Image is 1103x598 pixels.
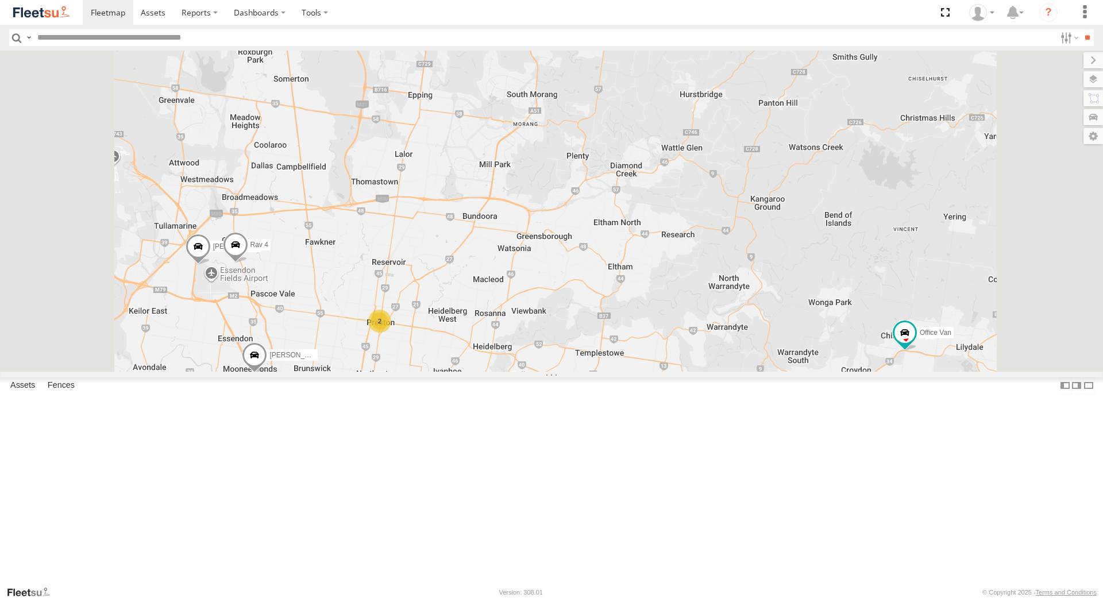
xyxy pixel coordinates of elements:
[1056,29,1081,46] label: Search Filter Options
[6,587,59,598] a: Visit our Website
[250,241,268,249] span: Rav 4
[920,329,951,337] span: Office Van
[1036,589,1097,596] a: Terms and Conditions
[982,589,1097,596] div: © Copyright 2025 -
[1083,377,1094,394] label: Hide Summary Table
[5,378,41,394] label: Assets
[965,4,998,21] div: Peter Edwardes
[24,29,33,46] label: Search Query
[42,378,80,394] label: Fences
[1071,377,1082,394] label: Dock Summary Table to the Right
[1059,377,1071,394] label: Dock Summary Table to the Left
[1083,128,1103,144] label: Map Settings
[11,5,71,20] img: fleetsu-logo-horizontal.svg
[368,310,391,333] div: 2
[269,351,326,359] span: [PERSON_NAME]
[213,242,270,250] span: [PERSON_NAME]
[1039,3,1058,22] i: ?
[499,589,543,596] div: Version: 308.01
